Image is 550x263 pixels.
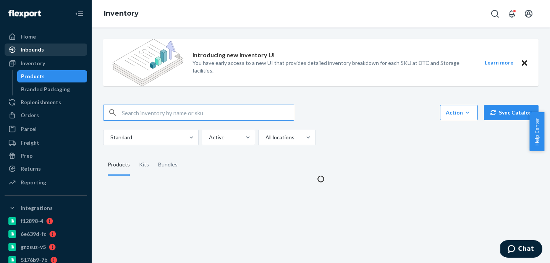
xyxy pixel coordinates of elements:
[5,123,87,135] a: Parcel
[21,204,53,212] div: Integrations
[21,60,45,67] div: Inventory
[5,228,87,240] a: 6e639d-fc
[139,154,149,176] div: Kits
[104,9,139,18] a: Inventory
[112,39,183,86] img: new-reports-banner-icon.82668bd98b6a51aee86340f2a7b77ae3.png
[21,230,46,238] div: 6e639d-fc
[8,10,41,18] img: Flexport logo
[21,73,45,80] div: Products
[21,165,41,173] div: Returns
[487,6,503,21] button: Open Search Box
[21,111,39,119] div: Orders
[21,139,39,147] div: Freight
[5,44,87,56] a: Inbounds
[192,59,471,74] p: You have early access to a new UI that provides detailed inventory breakdown for each SKU at DTC ...
[21,33,36,40] div: Home
[122,105,294,120] input: Search inventory by name or sku
[21,86,70,93] div: Branded Packaging
[5,215,87,227] a: f12898-4
[480,58,518,68] button: Learn more
[21,217,43,225] div: f12898-4
[21,243,46,251] div: gnzsuz-v5
[72,6,87,21] button: Close Navigation
[529,112,544,151] button: Help Center
[21,125,37,133] div: Parcel
[484,105,539,120] button: Sync Catalog
[98,3,145,25] ol: breadcrumbs
[108,154,130,176] div: Products
[521,6,536,21] button: Open account menu
[5,241,87,253] a: gnzsuz-v5
[17,70,87,82] a: Products
[158,154,178,176] div: Bundles
[500,240,542,259] iframe: Opens a widget where you can chat to one of our agents
[519,58,529,68] button: Close
[208,134,209,141] input: Active
[17,83,87,95] a: Branded Packaging
[504,6,519,21] button: Open notifications
[5,150,87,162] a: Prep
[5,57,87,69] a: Inventory
[5,202,87,214] button: Integrations
[21,46,44,53] div: Inbounds
[192,51,275,60] p: Introducing new Inventory UI
[21,152,32,160] div: Prep
[440,105,478,120] button: Action
[5,96,87,108] a: Replenishments
[21,179,46,186] div: Reporting
[5,31,87,43] a: Home
[446,109,472,116] div: Action
[5,137,87,149] a: Freight
[5,109,87,121] a: Orders
[5,163,87,175] a: Returns
[5,176,87,189] a: Reporting
[21,98,61,106] div: Replenishments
